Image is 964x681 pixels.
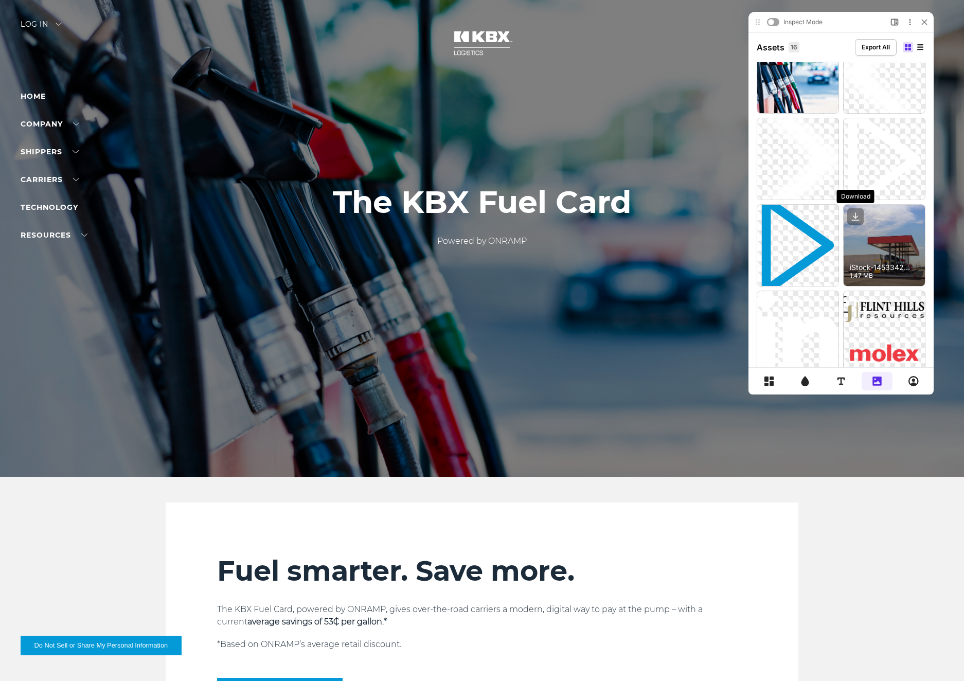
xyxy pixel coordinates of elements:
p: The KBX Fuel Card, powered by ONRAMP, gives over-the-road carriers a modern, digital way to pay a... [217,603,747,628]
h1: The KBX Fuel Card [333,185,632,220]
a: Technology [21,203,78,212]
a: Carriers [21,175,79,184]
span: Export All [130,43,158,52]
button: Do Not Sell or Share My Personal Information [21,636,182,655]
div: 16 [57,42,67,52]
a: Home [21,92,46,101]
h3: Assets [25,42,57,53]
p: Inspect Mode [51,18,91,27]
p: Powered by ONRAMP [333,235,632,247]
button: Export All [123,39,165,56]
a: RESOURCES [21,230,87,240]
img: kbx logo [443,21,521,66]
div: Log in [21,21,62,35]
span: iStock-1453342062.jpg [118,263,180,272]
p: *Based on ONRAMP’s average retail discount. [217,638,747,651]
a: Company [21,119,79,129]
strong: average savings of 53₵ per gallon.* [247,617,387,626]
img: arrow [56,23,62,26]
h2: Fuel smarter. Save more. [217,554,747,588]
a: SHIPPERS [21,147,79,156]
span: 1.47 MB [118,272,180,280]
